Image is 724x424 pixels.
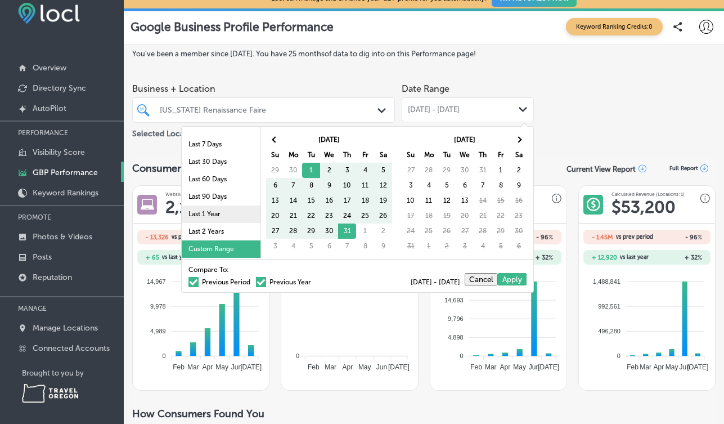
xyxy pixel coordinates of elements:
[22,369,124,377] p: Brought to you by
[33,188,98,198] p: Keyword Rankings
[474,193,492,208] td: 14
[33,168,98,177] p: GBP Performance
[444,297,464,304] tspan: 14,693
[510,163,528,178] td: 2
[420,239,438,254] td: 1
[374,224,392,239] td: 2
[163,352,166,359] tspan: 0
[420,178,438,193] td: 4
[420,148,438,163] th: Mo
[131,20,334,34] p: Google Business Profile Performance
[320,148,338,163] th: We
[411,279,465,285] span: [DATE] - [DATE]
[465,273,498,285] button: Cancel
[510,208,528,224] td: 23
[438,208,456,224] td: 19
[356,239,374,254] td: 8
[474,208,492,224] td: 21
[338,208,356,224] td: 24
[165,197,208,217] h1: 2,185
[241,363,262,371] tspan: [DATE]
[510,193,528,208] td: 16
[402,163,420,178] td: 27
[500,363,511,371] tspan: Apr
[620,255,649,260] span: vs last year
[296,352,299,359] tspan: 0
[460,352,463,359] tspan: 0
[146,234,169,241] h2: - 13,326
[669,165,698,172] span: Full Report
[665,363,678,371] tspan: May
[420,193,438,208] td: 11
[513,363,526,371] tspan: May
[33,252,52,262] p: Posts
[203,363,213,371] tspan: Apr
[320,178,338,193] td: 9
[438,148,456,163] th: Tu
[598,303,620,310] tspan: 992,561
[616,234,653,240] span: vs prev period
[402,83,449,94] label: Date Range
[302,224,320,239] td: 29
[456,178,474,193] td: 6
[182,223,260,240] li: Last 2 Years
[266,178,284,193] td: 6
[510,224,528,239] td: 30
[470,363,482,371] tspan: Feb
[132,408,264,420] span: How Consumers Found You
[325,363,336,371] tspan: Mar
[548,254,553,261] span: %
[320,208,338,224] td: 23
[320,239,338,254] td: 6
[308,363,320,371] tspan: Feb
[374,148,392,163] th: Sa
[266,193,284,208] td: 13
[611,191,685,197] h3: Calculated Revenue (Locations: 1)
[33,63,66,73] p: Overview
[284,193,302,208] td: 14
[33,83,86,93] p: Directory Sync
[474,239,492,254] td: 4
[284,224,302,239] td: 28
[374,239,392,254] td: 9
[374,208,392,224] td: 26
[356,193,374,208] td: 18
[456,224,474,239] td: 27
[182,240,260,258] li: Custom Range
[132,124,210,139] p: Selected Locations ( 1 )
[182,188,260,206] li: Last 90 Days
[593,278,620,285] tspan: 1,488,841
[338,178,356,193] td: 10
[18,3,80,24] img: fda3e92497d09a02dc62c9cd864e3231.png
[402,208,420,224] td: 17
[132,83,395,94] span: Business + Location
[172,234,209,240] span: vs prev period
[302,178,320,193] td: 8
[420,132,510,148] th: [DATE]
[456,208,474,224] td: 20
[420,224,438,239] td: 25
[284,132,374,148] th: [DATE]
[538,363,559,371] tspan: [DATE]
[492,208,510,224] td: 22
[498,273,527,285] button: Apply
[182,136,260,153] li: Last 7 Days
[187,363,199,371] tspan: Mar
[492,148,510,163] th: Fr
[151,303,167,310] tspan: 9,978
[485,363,497,371] tspan: Mar
[374,193,392,208] td: 19
[698,254,702,261] span: %
[188,266,229,273] span: Compare To:
[165,191,197,197] h3: Website Clicks
[438,193,456,208] td: 12
[132,50,716,58] label: You've been a member since [DATE] . You have 25 months of data to dig into on this Performance page!
[146,254,159,261] h2: + 65
[598,328,620,334] tspan: 496,280
[338,224,356,239] td: 31
[474,148,492,163] th: Th
[266,224,284,239] td: 27
[548,234,553,241] span: %
[266,163,284,178] td: 29
[356,208,374,224] td: 25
